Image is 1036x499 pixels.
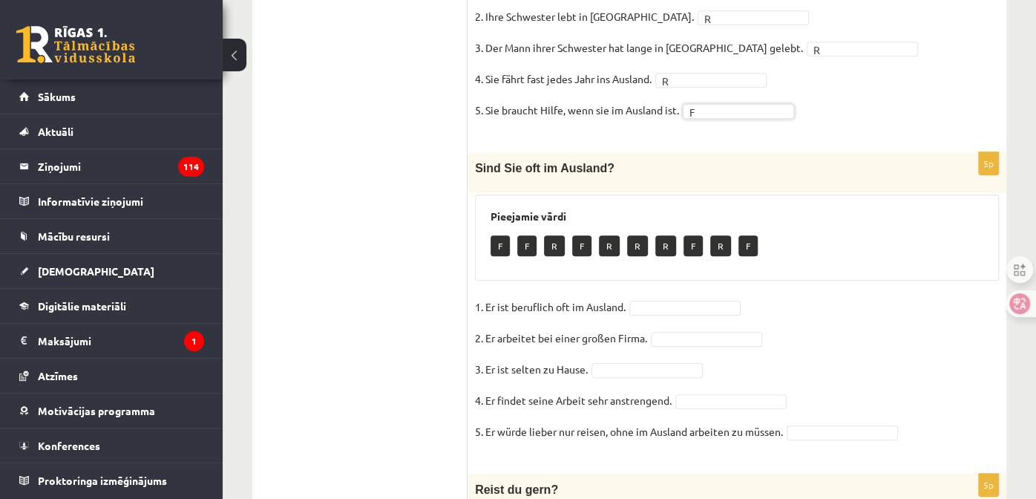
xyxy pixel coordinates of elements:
[655,73,767,88] a: R
[813,42,898,57] span: R
[627,235,648,256] p: R
[710,235,731,256] p: R
[662,74,747,88] span: R
[38,90,76,103] span: Sākums
[704,11,789,26] span: R
[807,42,918,56] a: R
[19,219,204,253] a: Mācību resursi
[38,149,204,183] legend: Ziņojumi
[19,463,204,498] a: Proktoringa izmēģinājums
[475,99,679,121] p: 5. Sie braucht Hilfe, wenn sie im Ausland ist.
[16,26,135,63] a: Rīgas 1. Tālmācības vidusskola
[19,149,204,183] a: Ziņojumi114
[655,235,676,256] p: R
[475,483,558,496] span: Reist du gern?
[19,324,204,358] a: Maksājumi1
[572,235,591,256] p: F
[738,235,758,256] p: F
[698,10,809,25] a: R
[19,184,204,218] a: Informatīvie ziņojumi
[38,404,155,417] span: Motivācijas programma
[19,428,204,463] a: Konferences
[19,114,204,149] a: Aktuāli
[19,79,204,114] a: Sākums
[19,359,204,393] a: Atzīmes
[599,235,620,256] p: R
[38,369,78,382] span: Atzīmes
[475,327,647,349] p: 2. Er arbeitet bei einer großen Firma.
[517,235,537,256] p: F
[475,162,614,175] span: Sind Sie oft im Ausland?
[475,389,672,411] p: 4. Er findet seine Arbeit sehr anstrengend.
[38,324,204,358] legend: Maksājumi
[475,296,626,318] p: 1. Er ist beruflich oft im Ausland.
[38,264,154,278] span: [DEMOGRAPHIC_DATA]
[38,184,204,218] legend: Informatīvie ziņojumi
[475,358,588,380] p: 3. Er ist selten zu Hause.
[491,210,983,223] h3: Pieejamie vārdi
[978,473,999,497] p: 5p
[978,151,999,175] p: 5p
[19,289,204,323] a: Digitālie materiāli
[689,105,774,120] span: F
[19,394,204,428] a: Motivācijas programma
[544,235,565,256] p: R
[184,331,204,351] i: 1
[475,36,803,59] p: 3. Der Mann ihrer Schwester hat lange in [GEOGRAPHIC_DATA] gelebt.
[19,254,204,288] a: [DEMOGRAPHIC_DATA]
[491,235,510,256] p: F
[475,420,783,443] p: 5. Er würde lieber nur reisen, ohne im Ausland arbeiten zu müssen.
[683,104,794,119] a: F
[38,474,167,487] span: Proktoringa izmēģinājums
[178,157,204,177] i: 114
[683,235,703,256] p: F
[38,125,73,138] span: Aktuāli
[475,5,694,27] p: 2. Ihre Schwester lebt in [GEOGRAPHIC_DATA].
[38,439,100,452] span: Konferences
[38,229,110,243] span: Mācību resursi
[38,299,126,313] span: Digitālie materiāli
[475,68,652,90] p: 4. Sie fährt fast jedes Jahr ins Ausland.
